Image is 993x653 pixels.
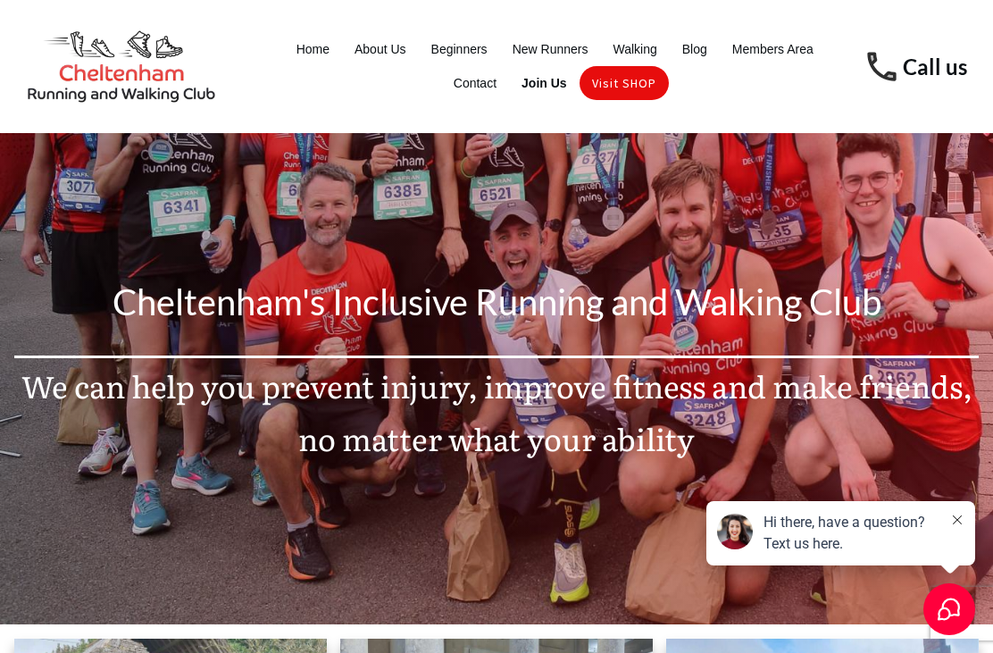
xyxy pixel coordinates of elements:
[15,359,978,487] p: We can help you prevent injury, improve fitness and make friends, no matter what your ability
[513,37,588,62] a: New Runners
[682,37,707,62] a: Blog
[732,37,814,62] a: Members Area
[18,25,225,108] img: Cheltenham Running and Walking Club Logo
[355,37,406,62] a: About Us
[454,71,496,96] a: Contact
[613,37,656,62] a: Walking
[903,54,967,80] a: Call us
[15,271,978,355] p: Cheltenham's Inclusive Running and Walking Club
[431,37,488,62] a: Beginners
[522,71,567,96] a: Join Us
[592,71,656,96] a: Visit SHOP
[296,37,330,62] a: Home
